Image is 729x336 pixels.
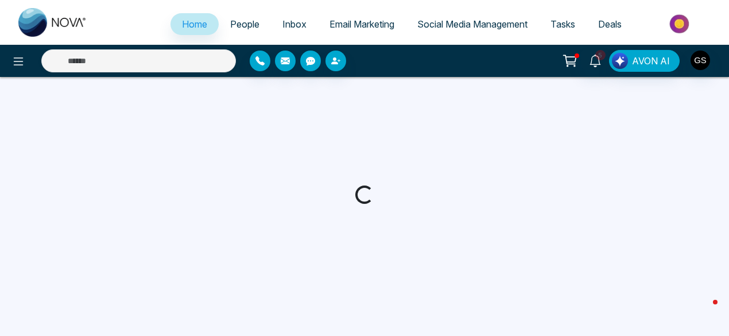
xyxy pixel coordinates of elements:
span: Inbox [282,18,307,30]
span: Social Media Management [417,18,528,30]
iframe: Intercom live chat [690,297,718,325]
img: Lead Flow [612,53,628,69]
a: People [219,13,271,35]
span: Tasks [550,18,575,30]
span: Email Marketing [329,18,394,30]
a: Email Marketing [318,13,406,35]
a: Deals [587,13,633,35]
img: Market-place.gif [639,11,722,37]
a: Home [170,13,219,35]
span: Deals [598,18,622,30]
a: 5 [581,50,609,70]
span: People [230,18,259,30]
span: Home [182,18,207,30]
a: Tasks [539,13,587,35]
a: Inbox [271,13,318,35]
span: 5 [595,50,606,60]
button: AVON AI [609,50,680,72]
span: AVON AI [632,54,670,68]
a: Social Media Management [406,13,539,35]
img: User Avatar [691,51,710,70]
img: Nova CRM Logo [18,8,87,37]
